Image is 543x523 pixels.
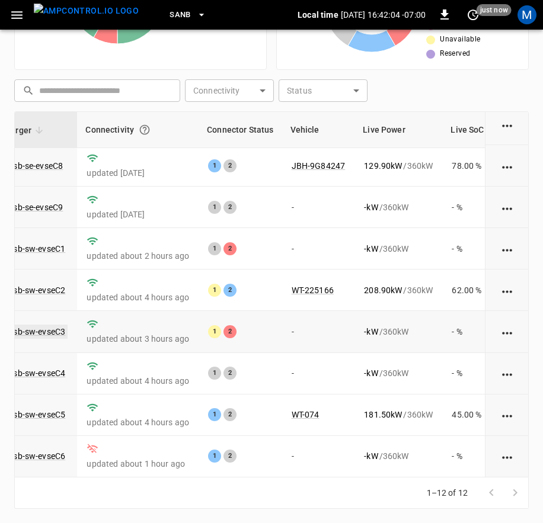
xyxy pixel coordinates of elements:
[282,436,355,477] td: -
[1,123,47,137] span: Charger
[477,4,512,16] span: just now
[87,375,189,387] p: updated about 4 hours ago
[2,161,63,171] a: ca-sb-se-evseC8
[440,48,470,60] span: Reserved
[442,145,492,187] td: 78.00 %
[364,160,402,172] p: 129.90 kW
[134,119,155,140] button: Connection between the charger and our software.
[223,284,237,297] div: 2
[165,4,211,27] button: SanB
[442,311,492,352] td: - %
[223,201,237,214] div: 2
[170,8,191,22] span: SanB
[500,326,515,338] div: action cell options
[500,409,515,421] div: action cell options
[208,325,221,338] div: 1
[87,167,189,179] p: updated [DATE]
[208,367,221,380] div: 1
[427,487,468,499] p: 1–12 of 12
[2,410,65,419] a: ca-sb-sw-evseC5
[364,284,402,296] p: 208.90 kW
[34,4,139,18] img: ampcontrol.io logo
[208,408,221,421] div: 1
[2,451,65,461] a: ca-sb-sw-evseC6
[500,160,515,172] div: action cell options
[87,333,189,345] p: updated about 3 hours ago
[364,367,433,379] div: / 360 kW
[87,208,189,220] p: updated [DATE]
[208,450,221,463] div: 1
[442,269,492,311] td: 62.00 %
[87,291,189,303] p: updated about 4 hours ago
[364,409,433,421] div: / 360 kW
[364,450,433,462] div: / 360 kW
[282,311,355,352] td: -
[518,5,536,24] div: profile-icon
[2,244,65,254] a: ca-sb-sw-evseC1
[364,367,378,379] p: - kW
[223,450,237,463] div: 2
[440,34,480,46] span: Unavailable
[292,161,346,171] a: JBH-9G84247
[364,450,378,462] p: - kW
[500,284,515,296] div: action cell options
[442,394,492,436] td: 45.00 %
[87,416,189,428] p: updated about 4 hours ago
[208,242,221,255] div: 1
[364,201,433,213] div: / 360 kW
[208,284,221,297] div: 1
[87,458,189,470] p: updated about 1 hour ago
[282,112,355,148] th: Vehicle
[292,410,320,419] a: WT-074
[500,367,515,379] div: action cell options
[442,112,492,148] th: Live SoC
[364,243,378,255] p: - kW
[282,187,355,228] td: -
[223,242,237,255] div: 2
[223,408,237,421] div: 2
[208,201,221,214] div: 1
[500,243,515,255] div: action cell options
[364,201,378,213] p: - kW
[500,201,515,213] div: action cell options
[223,159,237,172] div: 2
[364,160,433,172] div: / 360 kW
[2,203,63,212] a: ca-sb-se-evseC9
[364,326,378,338] p: - kW
[87,250,189,262] p: updated about 2 hours ago
[442,187,492,228] td: - %
[364,326,433,338] div: / 360 kW
[341,9,426,21] p: [DATE] 16:42:04 -07:00
[223,367,237,380] div: 2
[442,436,492,477] td: - %
[2,285,65,295] a: ca-sb-sw-evseC2
[464,5,483,24] button: set refresh interval
[298,9,338,21] p: Local time
[85,119,190,140] div: Connectivity
[364,284,433,296] div: / 360 kW
[208,159,221,172] div: 1
[223,325,237,338] div: 2
[364,243,433,255] div: / 360 kW
[500,450,515,462] div: action cell options
[354,112,442,148] th: Live Power
[282,228,355,269] td: -
[282,353,355,394] td: -
[2,368,65,378] a: ca-sb-sw-evseC4
[442,228,492,269] td: - %
[442,353,492,394] td: - %
[364,409,402,421] p: 181.50 kW
[292,285,334,295] a: WT-225166
[500,118,515,130] div: action cell options
[199,112,282,148] th: Connector Status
